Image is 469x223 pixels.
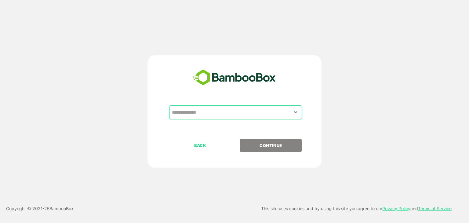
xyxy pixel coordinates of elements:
img: bamboobox [190,68,279,88]
button: Open [292,108,300,116]
p: This site uses cookies and by using this site you agree to our and [261,205,452,212]
a: Privacy Policy [382,206,410,211]
p: Copyright © 2021- 25 BambooBox [6,205,74,212]
a: Terms of Service [418,206,452,211]
button: BACK [169,139,231,152]
button: CONTINUE [240,139,302,152]
p: BACK [170,142,231,149]
p: CONTINUE [240,142,301,149]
